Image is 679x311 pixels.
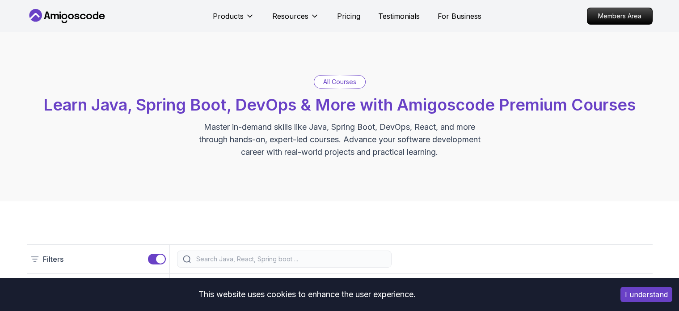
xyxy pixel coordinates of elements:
p: Members Area [587,8,652,24]
p: Master in-demand skills like Java, Spring Boot, DevOps, React, and more through hands-on, expert-... [190,121,490,158]
a: Testimonials [378,11,420,21]
p: Resources [272,11,308,21]
input: Search Java, React, Spring boot ... [194,255,386,264]
p: All Courses [323,77,356,86]
p: Filters [43,254,63,264]
p: Products [213,11,244,21]
a: For Business [438,11,481,21]
button: Accept cookies [620,287,672,302]
a: Members Area [587,8,653,25]
button: Resources [272,11,319,29]
button: Products [213,11,254,29]
a: Pricing [337,11,360,21]
span: Learn Java, Spring Boot, DevOps & More with Amigoscode Premium Courses [43,95,636,115]
div: This website uses cookies to enhance the user experience. [7,285,607,304]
